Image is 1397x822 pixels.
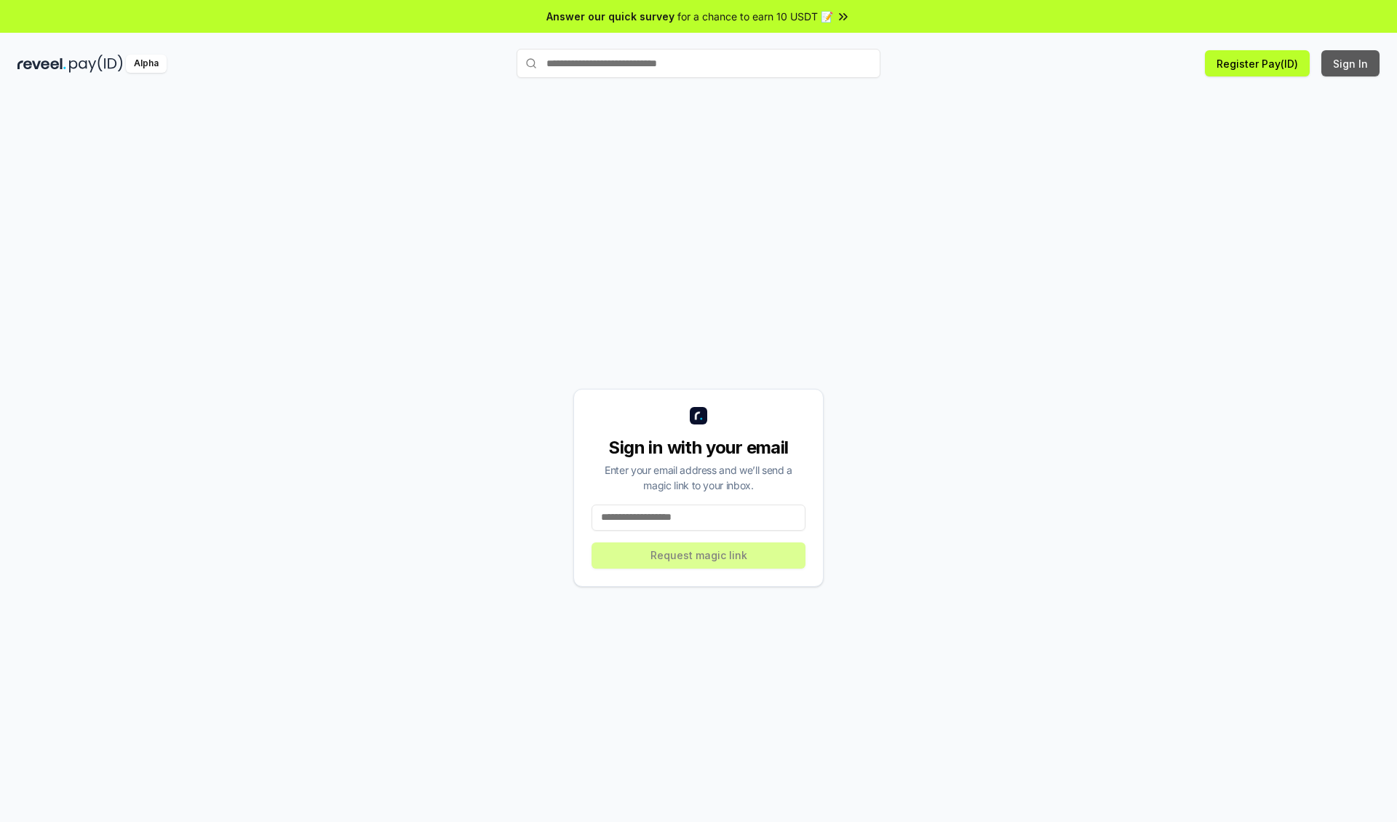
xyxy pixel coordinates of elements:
[1321,50,1380,76] button: Sign In
[17,55,66,73] img: reveel_dark
[690,407,707,424] img: logo_small
[1205,50,1310,76] button: Register Pay(ID)
[546,9,674,24] span: Answer our quick survey
[592,462,805,493] div: Enter your email address and we’ll send a magic link to your inbox.
[592,436,805,459] div: Sign in with your email
[677,9,833,24] span: for a chance to earn 10 USDT 📝
[126,55,167,73] div: Alpha
[69,55,123,73] img: pay_id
